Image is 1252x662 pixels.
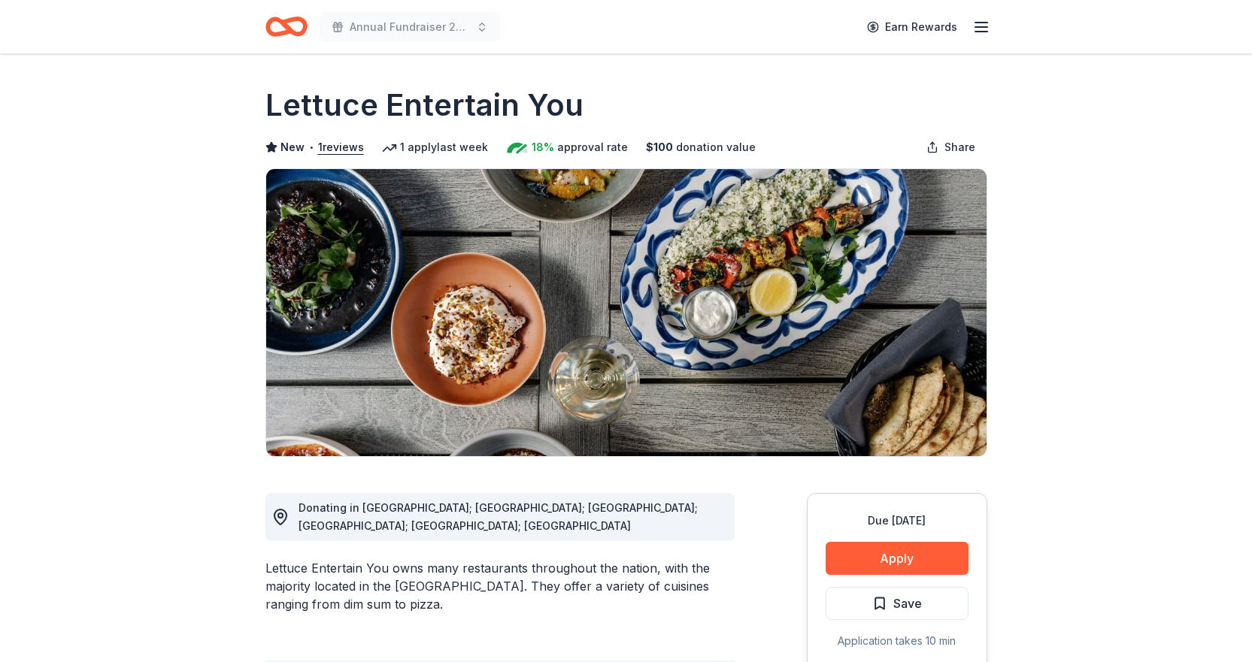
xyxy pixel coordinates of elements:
button: Save [826,587,969,620]
button: Share [914,132,987,162]
span: • [308,141,314,153]
div: 1 apply last week [382,138,488,156]
h1: Lettuce Entertain You [265,84,584,126]
div: Application takes 10 min [826,632,969,650]
span: Annual Fundraiser 2025 [350,18,470,36]
a: Earn Rewards [858,14,966,41]
span: approval rate [557,138,628,156]
img: Image for Lettuce Entertain You [266,169,987,456]
span: New [280,138,305,156]
span: donation value [676,138,756,156]
div: Due [DATE] [826,512,969,530]
a: Home [265,9,308,44]
span: Save [893,594,922,613]
button: 1reviews [318,138,364,156]
div: Lettuce Entertain You owns many restaurants throughout the nation, with the majority located in t... [265,559,735,613]
span: Share [944,138,975,156]
button: Annual Fundraiser 2025 [320,12,500,42]
span: $ 100 [646,138,673,156]
span: Donating in [GEOGRAPHIC_DATA]; [GEOGRAPHIC_DATA]; [GEOGRAPHIC_DATA]; [GEOGRAPHIC_DATA]; [GEOGRAPH... [299,501,698,532]
button: Apply [826,542,969,575]
span: 18% [532,138,554,156]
